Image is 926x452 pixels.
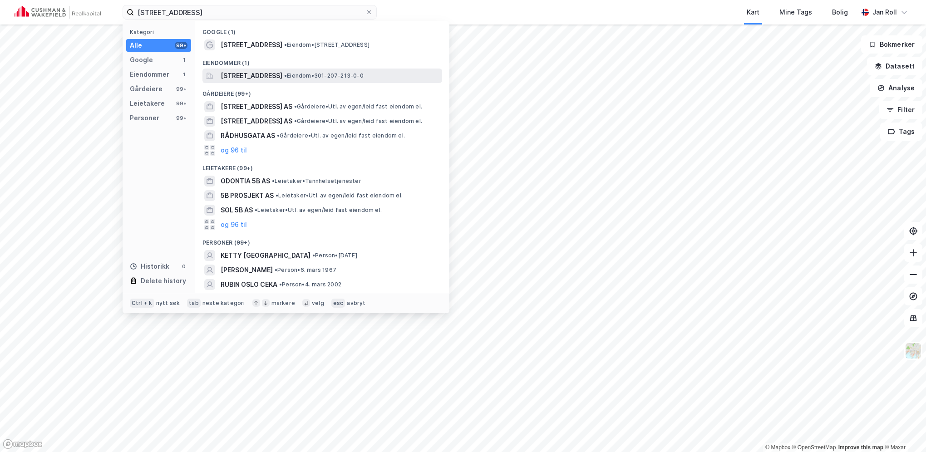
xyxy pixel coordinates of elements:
[312,300,324,307] div: velg
[130,40,142,51] div: Alle
[221,250,310,261] span: KETTY [GEOGRAPHIC_DATA]
[221,205,253,216] span: SOL 5B AS
[195,232,449,248] div: Personer (99+)
[3,439,43,449] a: Mapbox homepage
[294,103,422,110] span: Gårdeiere • Utl. av egen/leid fast eiendom el.
[221,70,282,81] span: [STREET_ADDRESS]
[867,57,922,75] button: Datasett
[221,130,275,141] span: RÅDHUSGATA AS
[202,300,245,307] div: neste kategori
[255,206,382,214] span: Leietaker • Utl. av egen/leid fast eiendom el.
[312,252,357,259] span: Person • [DATE]
[779,7,812,18] div: Mine Tags
[277,132,280,139] span: •
[221,116,292,127] span: [STREET_ADDRESS] AS
[881,408,926,452] div: Kontrollprogram for chat
[130,54,153,65] div: Google
[905,342,922,359] img: Z
[195,21,449,38] div: Google (1)
[130,98,165,109] div: Leietakere
[294,118,297,124] span: •
[880,123,922,141] button: Tags
[221,145,247,156] button: og 96 til
[279,281,282,288] span: •
[141,275,186,286] div: Delete history
[275,266,336,274] span: Person • 6. mars 1967
[221,265,273,275] span: [PERSON_NAME]
[156,300,180,307] div: nytt søk
[187,299,201,308] div: tab
[832,7,848,18] div: Bolig
[284,72,287,79] span: •
[347,300,365,307] div: avbryt
[872,7,897,18] div: Jan Roll
[134,5,365,19] input: Søk på adresse, matrikkel, gårdeiere, leietakere eller personer
[272,177,361,185] span: Leietaker • Tannhelsetjenester
[747,7,759,18] div: Kart
[765,444,790,451] a: Mapbox
[221,39,282,50] span: [STREET_ADDRESS]
[130,113,159,123] div: Personer
[195,52,449,69] div: Eiendommer (1)
[130,29,191,35] div: Kategori
[294,118,422,125] span: Gårdeiere • Utl. av egen/leid fast eiendom el.
[271,300,295,307] div: markere
[195,83,449,99] div: Gårdeiere (99+)
[175,42,187,49] div: 99+
[879,101,922,119] button: Filter
[221,219,247,230] button: og 96 til
[272,177,275,184] span: •
[284,41,287,48] span: •
[279,281,341,288] span: Person • 4. mars 2002
[221,190,274,201] span: 5B PROSJEKT AS
[130,84,163,94] div: Gårdeiere
[284,41,369,49] span: Eiendom • [STREET_ADDRESS]
[838,444,883,451] a: Improve this map
[180,56,187,64] div: 1
[175,114,187,122] div: 99+
[792,444,836,451] a: OpenStreetMap
[284,72,364,79] span: Eiendom • 301-207-213-0-0
[221,279,277,290] span: RUBIN OSLO CEKA
[180,71,187,78] div: 1
[870,79,922,97] button: Analyse
[195,157,449,174] div: Leietakere (99+)
[277,132,405,139] span: Gårdeiere • Utl. av egen/leid fast eiendom el.
[255,206,257,213] span: •
[276,192,403,199] span: Leietaker • Utl. av egen/leid fast eiendom el.
[881,408,926,452] iframe: Chat Widget
[175,100,187,107] div: 99+
[861,35,922,54] button: Bokmerker
[130,69,169,80] div: Eiendommer
[130,299,154,308] div: Ctrl + k
[312,252,315,259] span: •
[221,101,292,112] span: [STREET_ADDRESS] AS
[331,299,345,308] div: esc
[130,261,169,272] div: Historikk
[276,192,278,199] span: •
[294,103,297,110] span: •
[175,85,187,93] div: 99+
[180,263,187,270] div: 0
[15,6,101,19] img: cushman-wakefield-realkapital-logo.202ea83816669bd177139c58696a8fa1.svg
[275,266,277,273] span: •
[221,176,270,187] span: ODONTIA 5B AS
